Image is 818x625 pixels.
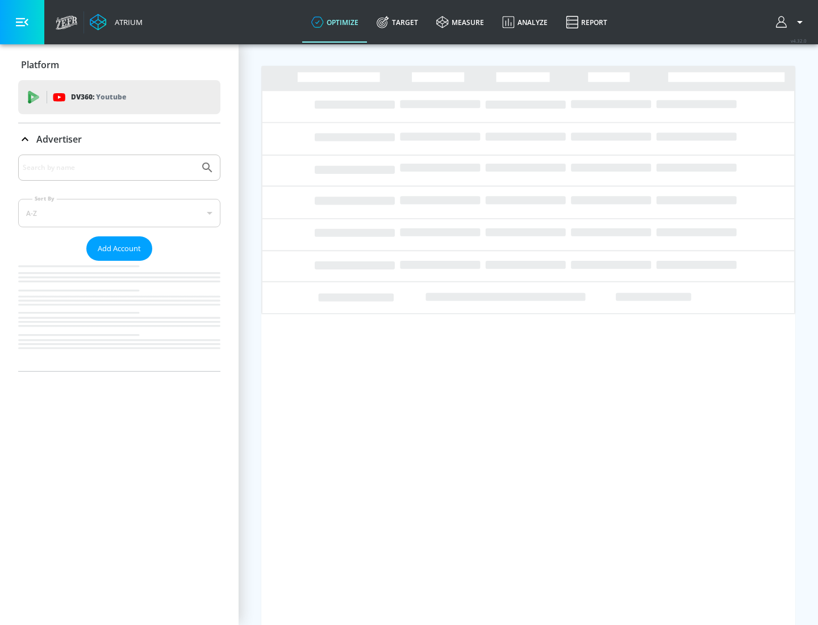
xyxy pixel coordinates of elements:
input: Search by name [23,160,195,175]
nav: list of Advertiser [18,261,220,371]
a: Atrium [90,14,143,31]
a: measure [427,2,493,43]
div: Atrium [110,17,143,27]
a: Report [557,2,616,43]
span: v 4.32.0 [791,37,807,44]
p: Advertiser [36,133,82,145]
p: Youtube [96,91,126,103]
a: Target [368,2,427,43]
div: Platform [18,49,220,81]
div: Advertiser [18,123,220,155]
a: Analyze [493,2,557,43]
div: DV360: Youtube [18,80,220,114]
span: Add Account [98,242,141,255]
div: A-Z [18,199,220,227]
label: Sort By [32,195,57,202]
p: DV360: [71,91,126,103]
p: Platform [21,59,59,71]
div: Advertiser [18,155,220,371]
button: Add Account [86,236,152,261]
a: optimize [302,2,368,43]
